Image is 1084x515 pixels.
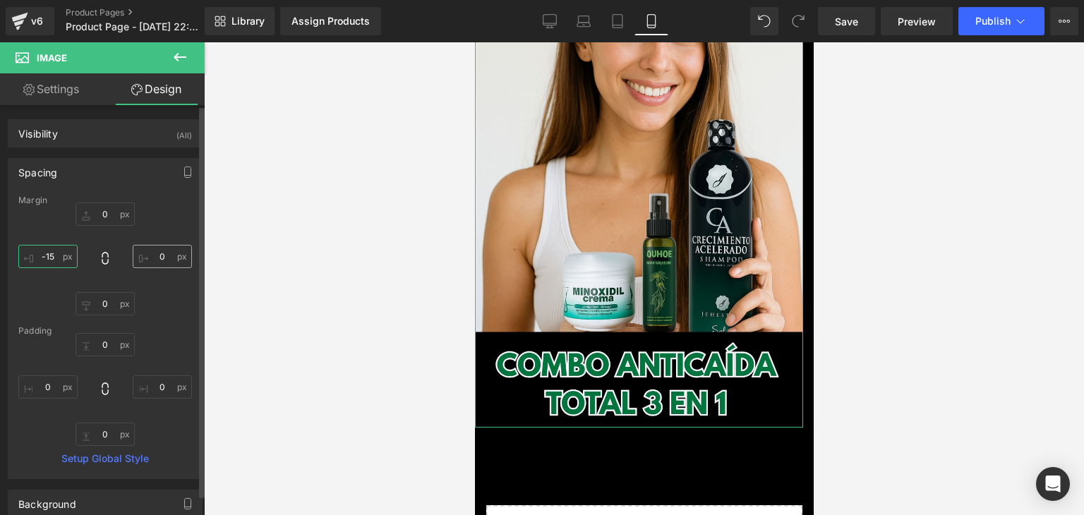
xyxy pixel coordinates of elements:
input: 0 [18,245,78,268]
input: 0 [76,292,135,315]
input: 0 [76,202,135,226]
a: Mobile [634,7,668,35]
button: Publish [958,7,1044,35]
div: Spacing [18,159,57,178]
a: Laptop [567,7,601,35]
a: Desktop [533,7,567,35]
div: Background [18,490,76,510]
a: New Library [205,7,275,35]
span: Image [37,52,67,63]
input: 0 [76,423,135,446]
input: 0 [133,245,192,268]
input: 0 [76,333,135,356]
a: Tablet [601,7,634,35]
span: Library [231,15,265,28]
span: Preview [898,14,936,29]
div: Visibility [18,120,58,140]
button: Undo [750,7,778,35]
a: Product Pages [66,7,228,18]
div: Padding [18,326,192,336]
input: 0 [18,375,78,399]
span: Product Page - [DATE] 22:23:00 [66,21,201,32]
a: Preview [881,7,953,35]
a: Design [105,73,207,105]
div: Open Intercom Messenger [1036,467,1070,501]
div: v6 [28,12,46,30]
button: More [1050,7,1078,35]
span: Save [835,14,858,29]
a: Setup Global Style [18,453,192,464]
input: 0 [133,375,192,399]
span: Publish [975,16,1011,27]
div: (All) [176,120,192,143]
div: Margin [18,195,192,205]
div: Assign Products [291,16,370,27]
a: v6 [6,7,54,35]
button: Redo [784,7,812,35]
